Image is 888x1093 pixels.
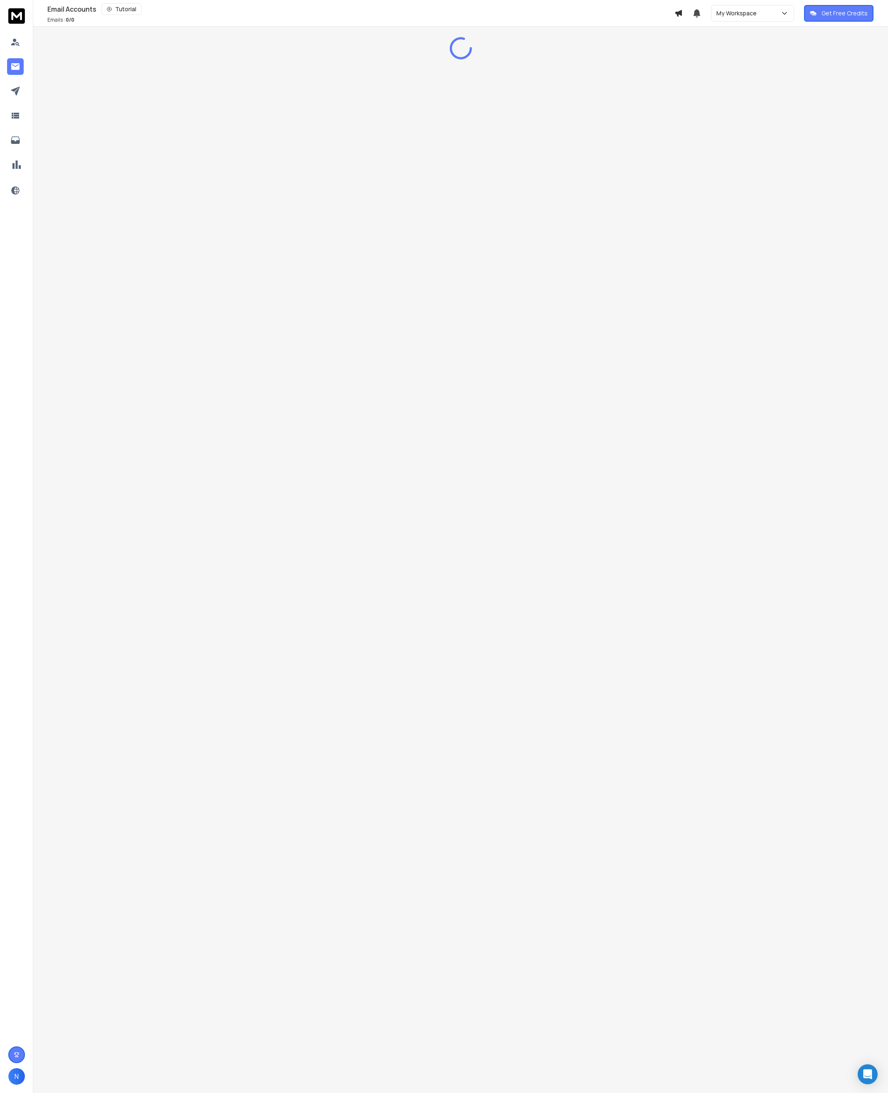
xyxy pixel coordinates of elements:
p: My Workspace [716,9,760,17]
p: Emails : [47,17,74,23]
button: Get Free Credits [804,5,873,22]
div: Email Accounts [47,3,674,15]
span: 0 / 0 [66,16,74,23]
p: Get Free Credits [822,9,868,17]
div: Open Intercom Messenger [858,1064,878,1084]
button: Tutorial [101,3,142,15]
button: N [8,1068,25,1085]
